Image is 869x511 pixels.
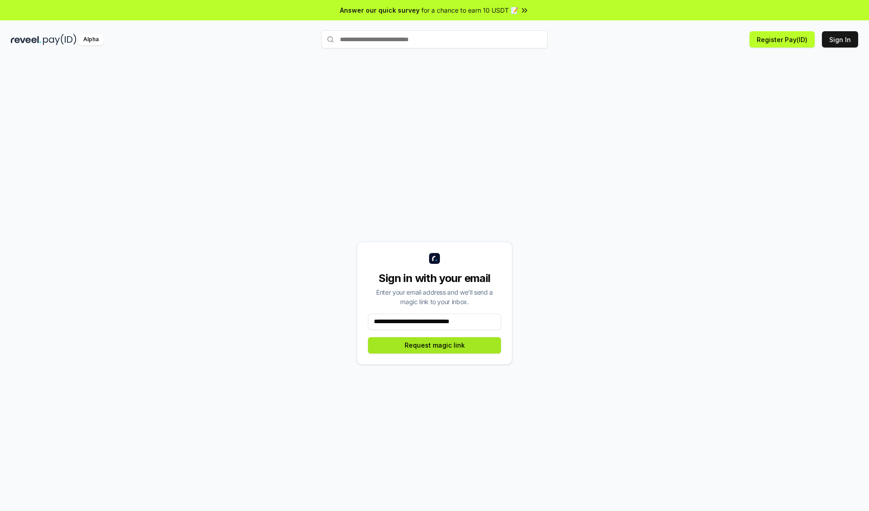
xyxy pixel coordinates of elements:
button: Sign In [822,31,858,48]
img: logo_small [429,253,440,264]
span: Answer our quick survey [340,5,420,15]
div: Alpha [78,34,104,45]
div: Sign in with your email [368,271,501,286]
div: Enter your email address and we’ll send a magic link to your inbox. [368,287,501,306]
img: pay_id [43,34,76,45]
span: for a chance to earn 10 USDT 📝 [421,5,518,15]
img: reveel_dark [11,34,41,45]
button: Register Pay(ID) [750,31,815,48]
button: Request magic link [368,337,501,353]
